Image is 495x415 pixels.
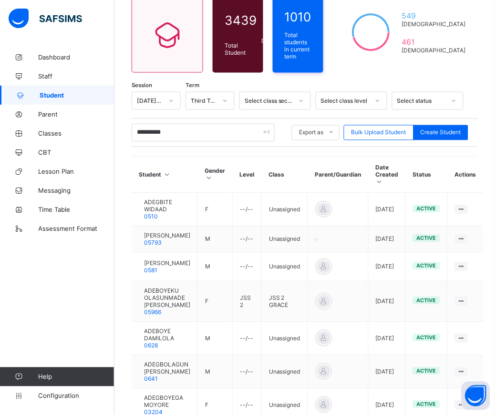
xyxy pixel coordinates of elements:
[285,10,311,24] span: 1010
[397,97,446,104] div: Select status
[38,129,114,137] span: Classes
[417,235,436,242] span: active
[198,252,233,281] td: M
[417,263,436,269] span: active
[402,37,466,47] span: 461
[198,157,233,193] th: Gender
[417,297,436,304] span: active
[406,157,448,193] th: Status
[421,129,461,136] span: Create Student
[132,157,198,193] th: Student
[205,175,213,182] i: Sort in Ascending Order
[40,91,114,99] span: Student
[144,213,158,220] span: 0510
[369,226,406,252] td: [DATE]
[261,9,294,23] span: Active Student
[369,355,406,388] td: [DATE]
[144,287,190,309] span: ADEBOYEKU OLASUNMADE [PERSON_NAME]
[233,157,262,193] th: Level
[225,13,257,28] span: 3439
[321,97,370,104] div: Select class level
[38,373,114,381] span: Help
[233,281,262,322] td: JSS 2
[163,171,171,178] i: Sort in Ascending Order
[417,206,436,212] span: active
[144,267,157,274] span: 0581
[198,281,233,322] td: F
[448,157,484,193] th: Actions
[233,322,262,355] td: --/--
[262,157,308,193] th: Class
[38,72,114,80] span: Staff
[233,355,262,388] td: --/--
[262,226,308,252] td: Unassigned
[369,322,406,355] td: [DATE]
[38,206,114,213] span: Time Table
[222,40,259,59] div: Total Student
[144,342,158,349] span: 0628
[38,53,114,61] span: Dashboard
[144,239,162,247] span: 05793
[198,226,233,252] td: M
[144,395,190,409] span: ADEGBOYEGA MOYORE
[144,232,190,239] span: [PERSON_NAME]
[351,129,406,136] span: Bulk Upload Student
[144,199,190,213] span: ADEGBITE WIDAAD
[144,375,158,383] span: 0641
[132,82,152,89] span: Session
[245,97,293,104] div: Select class section
[417,368,436,375] span: active
[369,157,406,193] th: Date Created
[198,322,233,355] td: M
[262,355,308,388] td: Unassigned
[417,401,436,408] span: active
[376,178,384,186] i: Sort in Ascending Order
[402,11,466,20] span: 549
[233,252,262,281] td: --/--
[308,157,369,193] th: Parent/Guardian
[137,97,163,104] div: [DATE]-[DATE]
[38,392,114,400] span: Configuration
[233,193,262,226] td: --/--
[261,37,294,51] span: Deactivated Student
[144,309,161,316] span: 05966
[285,31,311,60] span: Total students in current term
[144,361,190,375] span: ADEGBOLAGUN [PERSON_NAME]
[198,355,233,388] td: M
[299,129,324,136] span: Export as
[262,322,308,355] td: Unassigned
[369,193,406,226] td: [DATE]
[262,193,308,226] td: Unassigned
[369,252,406,281] td: [DATE]
[38,148,114,156] span: CBT
[417,335,436,341] span: active
[144,328,190,342] span: ADEBOYE DAMILOLA
[233,226,262,252] td: --/--
[262,252,308,281] td: Unassigned
[198,193,233,226] td: F
[402,20,466,28] span: [DEMOGRAPHIC_DATA]
[38,187,114,194] span: Messaging
[402,47,466,54] span: [DEMOGRAPHIC_DATA]
[369,281,406,322] td: [DATE]
[38,110,114,118] span: Parent
[262,281,308,322] td: JSS 2 GRACE
[186,82,199,89] span: Term
[38,168,114,175] span: Lesson Plan
[462,382,490,410] button: Open asap
[144,260,190,267] span: [PERSON_NAME]
[9,9,82,29] img: safsims
[38,225,114,232] span: Assessment Format
[191,97,217,104] div: Third Term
